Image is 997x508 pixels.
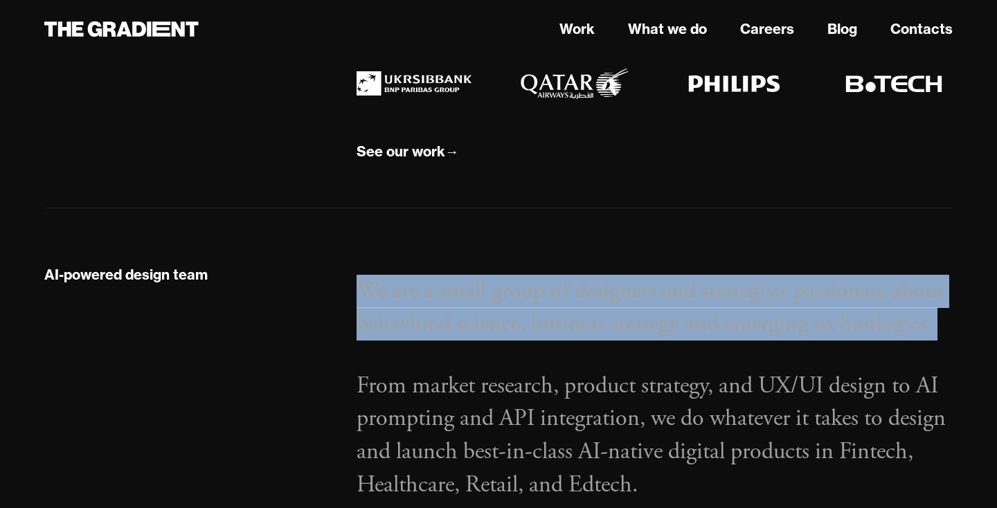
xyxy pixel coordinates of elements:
[357,143,445,161] div: See our work
[357,275,953,341] p: We are a small group of designers and strategists passionate about behavioral science, business s...
[559,19,595,39] a: Work
[827,19,857,39] a: Blog
[890,19,953,39] a: Contacts
[357,140,459,163] a: See our work→
[357,370,953,501] p: From market research, product strategy, and UX/UI design to AI prompting and API integration, we ...
[628,19,707,39] a: What we do
[44,266,208,284] div: AI-powered design team
[445,143,459,161] div: →
[740,19,794,39] a: Careers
